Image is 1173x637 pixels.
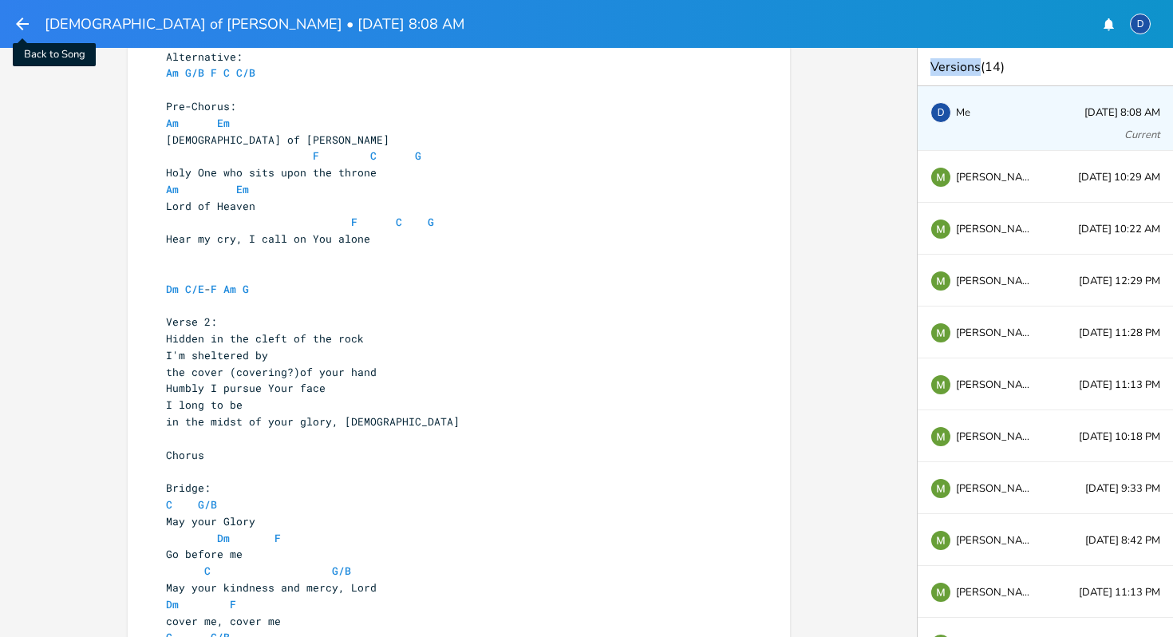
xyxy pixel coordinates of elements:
[313,148,319,163] span: F
[1079,588,1160,598] span: [DATE] 11:13 PM
[930,102,951,123] div: David Jones
[217,531,230,545] span: Dm
[956,224,1036,235] span: [PERSON_NAME]
[211,65,217,80] span: F
[166,65,179,80] span: Am
[1079,276,1160,287] span: [DATE] 12:29 PM
[166,547,243,561] span: Go before me
[185,282,204,296] span: C/E
[1084,108,1160,118] span: [DATE] 8:08 AM
[930,219,951,239] img: Mik Sivak
[415,148,421,163] span: G
[236,182,249,196] span: Em
[351,215,357,229] span: F
[211,282,217,296] span: F
[370,148,377,163] span: C
[166,597,179,611] span: Dm
[166,497,172,512] span: C
[166,365,377,379] span: the cover (covering?)of your hand
[230,597,236,611] span: F
[956,275,1036,287] span: [PERSON_NAME]
[166,614,281,628] span: cover me, cover me
[45,17,464,31] h1: [DEMOGRAPHIC_DATA] of [PERSON_NAME] • [DATE] 8:08 AM
[956,587,1036,598] span: [PERSON_NAME]
[1079,380,1160,390] span: [DATE] 11:13 PM
[198,497,217,512] span: G/B
[217,116,230,130] span: Em
[956,379,1036,390] span: [PERSON_NAME]
[1124,130,1160,140] div: Current
[166,182,179,196] span: Am
[166,348,268,362] span: I'm sheltered by
[930,426,951,447] img: Mik Sivak
[956,327,1036,338] span: [PERSON_NAME]
[1130,14,1151,34] div: David Jones
[13,10,32,38] button: Back to Song
[166,116,179,130] span: Am
[166,133,389,147] span: [DEMOGRAPHIC_DATA] of [PERSON_NAME]
[166,99,236,113] span: Pre-Chorus:
[166,514,255,528] span: May your Glory
[930,167,951,188] img: Mik Sivak
[166,199,255,213] span: Lord of Heaven
[930,530,951,551] img: Mik Sivak
[166,231,370,246] span: Hear my cry, I call on You alone
[166,448,204,462] span: Chorus
[1078,172,1160,183] span: [DATE] 10:29 AM
[930,271,951,291] img: Mik Sivak
[166,398,243,412] span: I long to be
[396,215,402,229] span: C
[956,535,1036,546] span: [PERSON_NAME]
[166,381,326,395] span: Humbly I pursue Your face
[166,282,249,296] span: -
[956,107,970,118] span: Me
[166,315,217,329] span: Verse 2:
[918,48,1173,86] div: Versions (14)
[428,215,434,229] span: G
[166,282,179,296] span: Dm
[1085,536,1160,546] span: [DATE] 8:42 PM
[166,481,211,495] span: Bridge:
[930,478,951,499] img: Mik Sivak
[1130,6,1151,42] button: D
[930,374,951,395] img: Mik Sivak
[243,282,249,296] span: G
[956,172,1036,183] span: [PERSON_NAME]
[204,564,211,578] span: C
[185,65,204,80] span: G/B
[930,322,951,343] img: Mik Sivak
[956,431,1036,442] span: [PERSON_NAME]
[236,65,255,80] span: C/B
[166,165,377,180] span: Holy One who sits upon the throne
[1085,484,1160,494] span: [DATE] 9:33 PM
[223,282,236,296] span: Am
[1078,224,1160,235] span: [DATE] 10:22 AM
[166,49,243,64] span: Alternative:
[332,564,351,578] span: G/B
[223,65,230,80] span: C
[1079,432,1160,442] span: [DATE] 10:18 PM
[1079,328,1160,338] span: [DATE] 11:28 PM
[166,331,364,346] span: Hidden in the cleft of the rock
[166,580,377,595] span: May your kindness and mercy, Lord
[956,483,1036,494] span: [PERSON_NAME]
[166,414,460,429] span: in the midst of your glory, [DEMOGRAPHIC_DATA]
[274,531,281,545] span: F
[930,582,951,603] img: Mik Sivak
